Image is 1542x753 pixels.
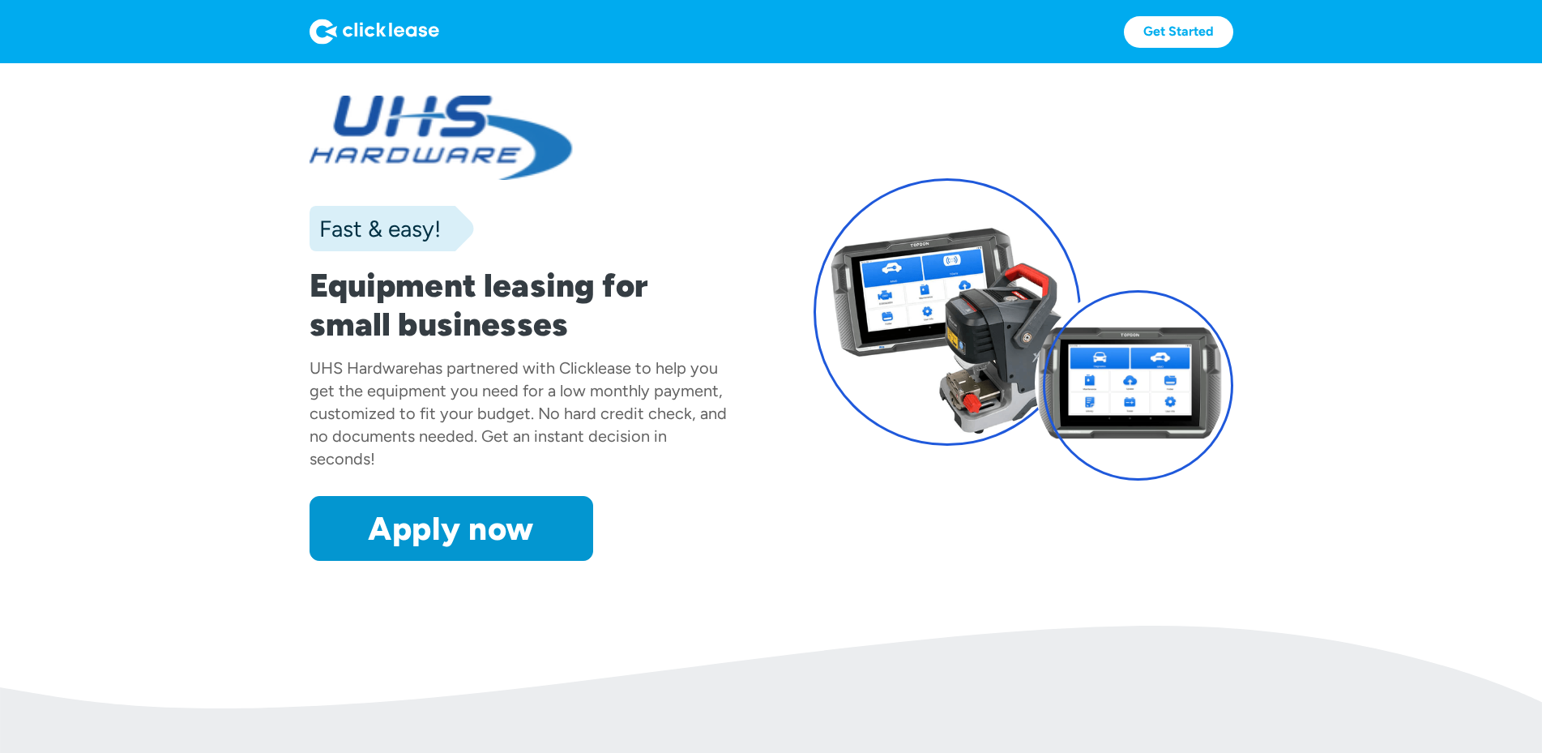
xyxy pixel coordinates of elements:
h1: Equipment leasing for small businesses [310,266,729,344]
img: Logo [310,19,439,45]
div: Fast & easy! [310,212,441,245]
div: has partnered with Clicklease to help you get the equipment you need for a low monthly payment, c... [310,358,727,468]
a: Get Started [1124,16,1233,48]
div: UHS Hardware [310,358,418,378]
a: Apply now [310,496,593,561]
